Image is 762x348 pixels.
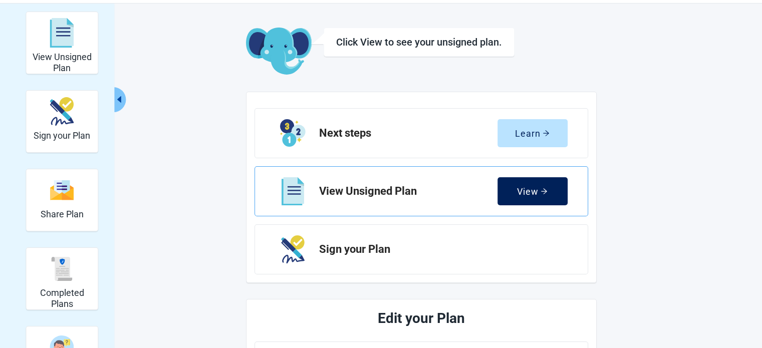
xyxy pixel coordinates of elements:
[541,188,548,195] span: arrow-right
[26,90,98,153] div: Sign your Plan
[246,28,312,76] img: Koda Elephant
[26,12,98,74] div: View Unsigned Plan
[26,247,98,310] div: Completed Plans
[282,177,304,205] img: Step Icon
[281,235,305,263] img: Step Icon
[280,119,306,147] img: Step Icon
[26,169,98,231] div: Share Plan
[41,209,84,220] h2: Share Plan
[517,186,548,196] div: View
[50,179,74,201] img: Share Plan
[497,119,568,147] button: Learnarrow-right
[30,52,94,73] h2: View Unsigned Plan
[319,243,560,255] h2: Sign your Plan
[292,307,551,329] h1: Edit your Plan
[114,87,126,112] button: Collapse menu
[319,127,497,139] h2: Next steps
[50,97,74,126] img: Sign your Plan
[34,130,90,141] h2: Sign your Plan
[543,130,550,137] span: arrow-right
[50,257,74,281] img: Completed Plans
[515,128,550,138] div: Learn
[50,18,74,48] img: View Unsigned Plan
[319,185,497,197] h2: View Unsigned Plan
[30,287,94,309] h2: Completed Plans
[115,95,124,104] span: caret-left
[336,36,502,48] div: Click View to see your unsigned plan.
[497,177,568,205] button: Viewarrow-right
